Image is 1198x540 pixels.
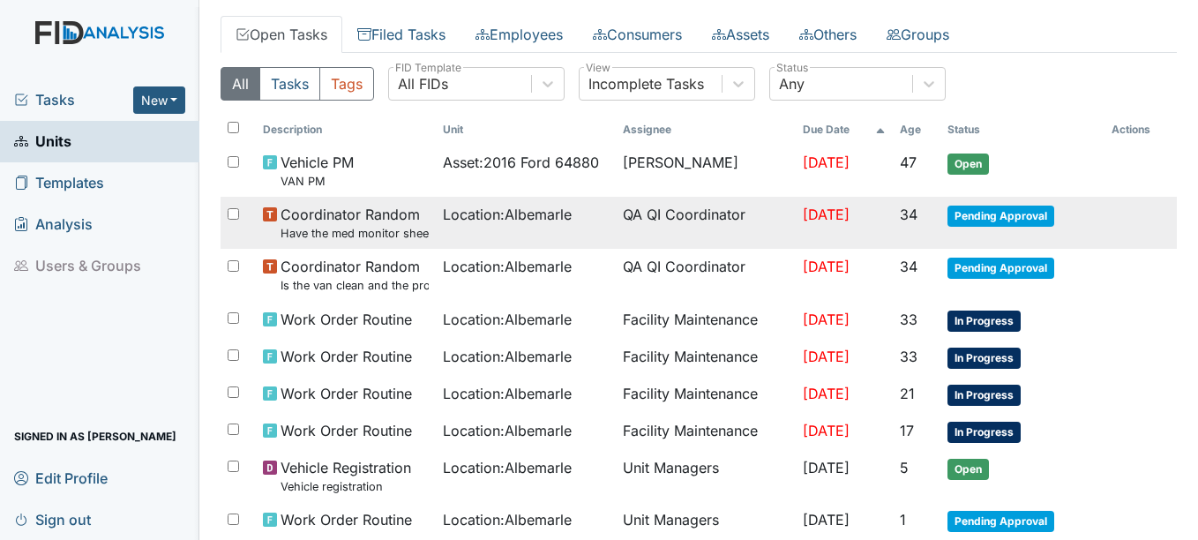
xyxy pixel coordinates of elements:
input: Toggle All Rows Selected [228,122,239,133]
span: In Progress [947,348,1021,369]
span: [DATE] [803,348,850,365]
span: Work Order Routine [281,346,412,367]
span: 34 [900,258,917,275]
span: Templates [14,169,104,197]
span: 47 [900,154,917,171]
button: Tasks [259,67,320,101]
th: Toggle SortBy [436,115,616,145]
td: [PERSON_NAME] [616,145,796,197]
span: Work Order Routine [281,309,412,330]
button: Tags [319,67,374,101]
span: In Progress [947,422,1021,443]
span: [DATE] [803,206,850,223]
div: Any [779,73,805,94]
span: Work Order Routine [281,509,412,530]
span: [DATE] [803,154,850,171]
a: Open Tasks [221,16,342,53]
span: Asset : 2016 Ford 64880 [443,152,599,173]
span: Location : Albemarle [443,346,572,367]
span: 34 [900,206,917,223]
a: Consumers [578,16,697,53]
span: In Progress [947,385,1021,406]
span: 17 [900,422,914,439]
div: Type filter [221,67,374,101]
a: Assets [697,16,784,53]
span: 21 [900,385,915,402]
span: [DATE] [803,422,850,439]
div: Incomplete Tasks [588,73,704,94]
a: Others [784,16,872,53]
span: Open [947,459,989,480]
th: Assignee [616,115,796,145]
a: Groups [872,16,964,53]
td: QA QI Coordinator [616,249,796,301]
span: 5 [900,459,909,476]
span: [DATE] [803,459,850,476]
td: Unit Managers [616,450,796,502]
span: Work Order Routine [281,383,412,404]
td: QA QI Coordinator [616,197,796,249]
span: Location : Albemarle [443,509,572,530]
span: 1 [900,511,906,529]
span: 33 [900,311,917,328]
a: Employees [460,16,578,53]
span: Location : Albemarle [443,256,572,277]
span: Location : Albemarle [443,457,572,478]
td: Facility Maintenance [616,413,796,450]
td: Facility Maintenance [616,302,796,339]
span: Open [947,154,989,175]
th: Toggle SortBy [256,115,436,145]
th: Actions [1104,115,1177,145]
small: VAN PM [281,173,354,190]
span: [DATE] [803,258,850,275]
span: Units [14,128,71,155]
td: Facility Maintenance [616,339,796,376]
td: Facility Maintenance [616,376,796,413]
button: All [221,67,260,101]
a: Filed Tasks [342,16,460,53]
th: Toggle SortBy [893,115,940,145]
small: Have the med monitor sheets been filled out? [281,225,429,242]
span: Coordinator Random Is the van clean and the proper documentation been stored? [281,256,429,294]
span: Pending Approval [947,206,1054,227]
span: In Progress [947,311,1021,332]
span: Coordinator Random Have the med monitor sheets been filled out? [281,204,429,242]
span: Analysis [14,211,93,238]
span: Location : Albemarle [443,420,572,441]
div: All FIDs [398,73,448,94]
span: Work Order Routine [281,420,412,441]
span: Signed in as [PERSON_NAME] [14,423,176,450]
span: Edit Profile [14,464,108,491]
span: Pending Approval [947,258,1054,279]
span: Vehicle Registration Vehicle registration [281,457,411,495]
td: Unit Managers [616,502,796,539]
span: Location : Albemarle [443,309,572,330]
th: Toggle SortBy [940,115,1104,145]
small: Is the van clean and the proper documentation been stored? [281,277,429,294]
span: [DATE] [803,311,850,328]
span: [DATE] [803,385,850,402]
button: New [133,86,186,114]
span: Location : Albemarle [443,204,572,225]
a: Tasks [14,89,133,110]
span: Vehicle PM VAN PM [281,152,354,190]
span: Sign out [14,506,91,533]
span: Pending Approval [947,511,1054,532]
span: [DATE] [803,511,850,529]
small: Vehicle registration [281,478,411,495]
th: Toggle SortBy [796,115,893,145]
span: 33 [900,348,917,365]
span: Location : Albemarle [443,383,572,404]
